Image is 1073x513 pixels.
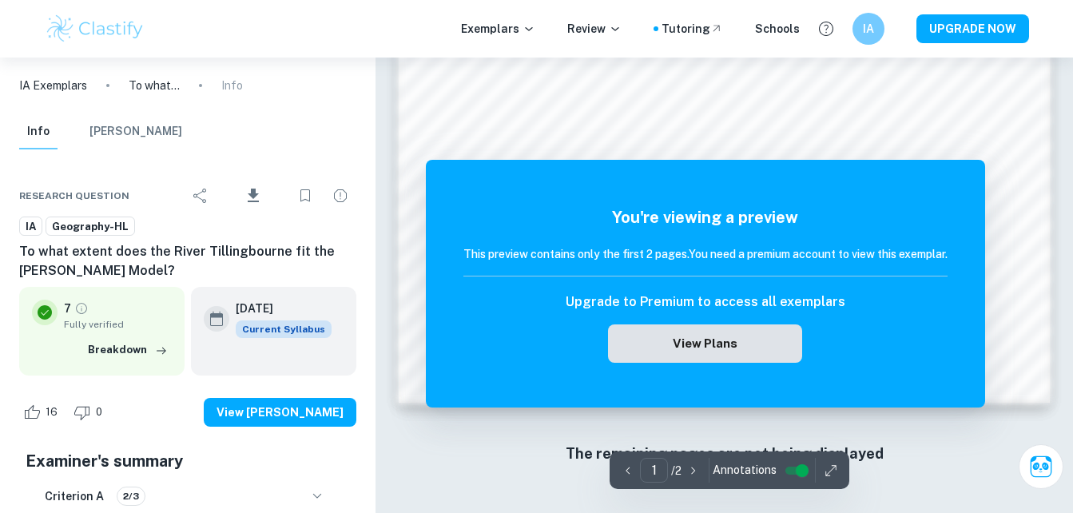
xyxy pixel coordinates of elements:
[662,20,723,38] a: Tutoring
[46,217,135,237] a: Geography-HL
[70,400,111,425] div: Dislike
[461,20,535,38] p: Exemplars
[89,114,182,149] button: [PERSON_NAME]
[117,489,145,503] span: 2/3
[852,13,884,45] button: IA
[236,300,319,317] h6: [DATE]
[19,242,356,280] h6: To what extent does the River Tillingbourne fit the [PERSON_NAME] Model?
[37,404,66,420] span: 16
[19,217,42,237] a: IA
[463,205,948,229] h5: You're viewing a preview
[566,292,845,312] h6: Upgrade to Premium to access all exemplars
[289,180,321,212] div: Bookmark
[916,14,1029,43] button: UPGRADE NOW
[64,300,71,317] p: 7
[608,324,801,363] button: View Plans
[19,189,129,203] span: Research question
[20,219,42,235] span: IA
[64,317,172,332] span: Fully verified
[185,180,217,212] div: Share
[87,404,111,420] span: 0
[220,175,286,217] div: Download
[46,219,134,235] span: Geography-HL
[236,320,332,338] div: This exemplar is based on the current syllabus. Feel free to refer to it for inspiration/ideas wh...
[236,320,332,338] span: Current Syllabus
[221,77,243,94] p: Info
[859,20,877,38] h6: IA
[567,20,622,38] p: Review
[671,462,682,479] p: / 2
[813,15,840,42] button: Help and Feedback
[74,301,89,316] a: Grade fully verified
[19,400,66,425] div: Like
[45,13,146,45] img: Clastify logo
[45,487,104,505] h6: Criterion A
[204,398,356,427] button: View [PERSON_NAME]
[129,77,180,94] p: To what extent does the River Tillingbourne fit the [PERSON_NAME] Model?
[84,338,172,362] button: Breakdown
[463,245,948,263] h6: This preview contains only the first 2 pages. You need a premium account to view this exemplar.
[755,20,800,38] a: Schools
[19,114,58,149] button: Info
[431,443,1018,465] h6: The remaining pages are not being displayed
[324,180,356,212] div: Report issue
[19,77,87,94] a: IA Exemplars
[1019,444,1063,489] button: Ask Clai
[713,462,777,479] span: Annotations
[26,449,350,473] h5: Examiner's summary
